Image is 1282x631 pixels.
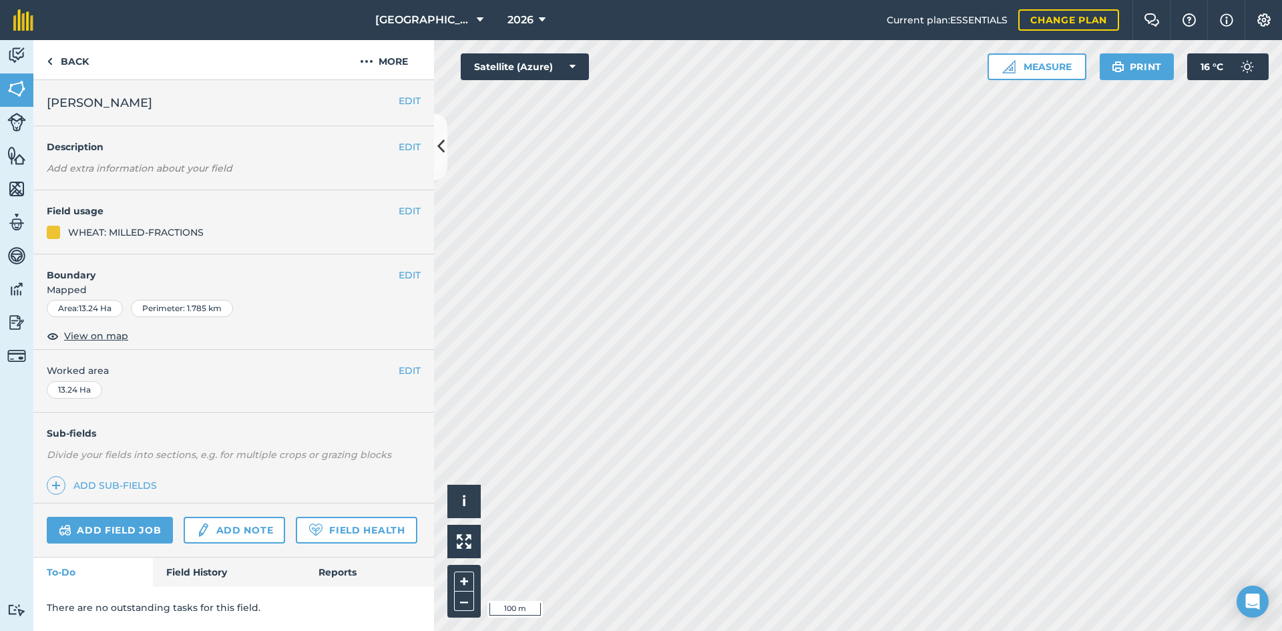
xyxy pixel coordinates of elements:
img: svg+xml;base64,PD94bWwgdmVyc2lvbj0iMS4wIiBlbmNvZGluZz0idXRmLTgiPz4KPCEtLSBHZW5lcmF0b3I6IEFkb2JlIE... [7,212,26,232]
span: View on map [64,329,128,343]
img: svg+xml;base64,PD94bWwgdmVyc2lvbj0iMS4wIiBlbmNvZGluZz0idXRmLTgiPz4KPCEtLSBHZW5lcmF0b3I6IEFkb2JlIE... [1234,53,1261,80]
div: 13.24 Ha [47,381,102,399]
img: svg+xml;base64,PHN2ZyB4bWxucz0iaHR0cDovL3d3dy53My5vcmcvMjAwMC9zdmciIHdpZHRoPSI1NiIgaGVpZ2h0PSI2MC... [7,146,26,166]
h4: Sub-fields [33,426,434,441]
img: svg+xml;base64,PHN2ZyB4bWxucz0iaHR0cDovL3d3dy53My5vcmcvMjAwMC9zdmciIHdpZHRoPSI1NiIgaGVpZ2h0PSI2MC... [7,179,26,199]
img: fieldmargin Logo [13,9,33,31]
a: Change plan [1018,9,1119,31]
em: Divide your fields into sections, e.g. for multiple crops or grazing blocks [47,449,391,461]
a: Field Health [296,517,417,544]
img: svg+xml;base64,PHN2ZyB4bWxucz0iaHR0cDovL3d3dy53My5vcmcvMjAwMC9zdmciIHdpZHRoPSIxOCIgaGVpZ2h0PSIyNC... [47,328,59,344]
img: Ruler icon [1002,60,1016,73]
div: Open Intercom Messenger [1237,586,1269,618]
em: Add extra information about your field [47,162,232,174]
button: More [334,40,434,79]
span: i [462,493,466,509]
span: 2026 [507,12,533,28]
h4: Field usage [47,204,399,218]
img: svg+xml;base64,PHN2ZyB4bWxucz0iaHR0cDovL3d3dy53My5vcmcvMjAwMC9zdmciIHdpZHRoPSIxOSIgaGVpZ2h0PSIyNC... [1112,59,1124,75]
img: svg+xml;base64,PD94bWwgdmVyc2lvbj0iMS4wIiBlbmNvZGluZz0idXRmLTgiPz4KPCEtLSBHZW5lcmF0b3I6IEFkb2JlIE... [196,522,210,538]
img: svg+xml;base64,PHN2ZyB4bWxucz0iaHR0cDovL3d3dy53My5vcmcvMjAwMC9zdmciIHdpZHRoPSIxNCIgaGVpZ2h0PSIyNC... [51,477,61,493]
img: svg+xml;base64,PD94bWwgdmVyc2lvbj0iMS4wIiBlbmNvZGluZz0idXRmLTgiPz4KPCEtLSBHZW5lcmF0b3I6IEFkb2JlIE... [7,246,26,266]
span: 16 ° C [1201,53,1223,80]
span: Current plan : ESSENTIALS [887,13,1008,27]
button: 16 °C [1187,53,1269,80]
img: svg+xml;base64,PD94bWwgdmVyc2lvbj0iMS4wIiBlbmNvZGluZz0idXRmLTgiPz4KPCEtLSBHZW5lcmF0b3I6IEFkb2JlIE... [7,312,26,333]
img: svg+xml;base64,PD94bWwgdmVyc2lvbj0iMS4wIiBlbmNvZGluZz0idXRmLTgiPz4KPCEtLSBHZW5lcmF0b3I6IEFkb2JlIE... [7,347,26,365]
img: svg+xml;base64,PD94bWwgdmVyc2lvbj0iMS4wIiBlbmNvZGluZz0idXRmLTgiPz4KPCEtLSBHZW5lcmF0b3I6IEFkb2JlIE... [7,45,26,65]
img: svg+xml;base64,PD94bWwgdmVyc2lvbj0iMS4wIiBlbmNvZGluZz0idXRmLTgiPz4KPCEtLSBHZW5lcmF0b3I6IEFkb2JlIE... [7,604,26,616]
button: View on map [47,328,128,344]
img: svg+xml;base64,PHN2ZyB4bWxucz0iaHR0cDovL3d3dy53My5vcmcvMjAwMC9zdmciIHdpZHRoPSIyMCIgaGVpZ2h0PSIyNC... [360,53,373,69]
span: Worked area [47,363,421,378]
button: EDIT [399,140,421,154]
button: Measure [988,53,1086,80]
img: svg+xml;base64,PD94bWwgdmVyc2lvbj0iMS4wIiBlbmNvZGluZz0idXRmLTgiPz4KPCEtLSBHZW5lcmF0b3I6IEFkb2JlIE... [7,113,26,132]
p: There are no outstanding tasks for this field. [47,600,421,615]
div: Perimeter : 1.785 km [131,300,233,317]
button: Print [1100,53,1174,80]
h4: Boundary [33,254,399,282]
a: Reports [305,558,434,587]
img: A cog icon [1256,13,1272,27]
img: A question mark icon [1181,13,1197,27]
h4: Description [47,140,421,154]
a: Back [33,40,102,79]
button: EDIT [399,363,421,378]
img: Two speech bubbles overlapping with the left bubble in the forefront [1144,13,1160,27]
a: Add field job [47,517,173,544]
a: Add note [184,517,285,544]
img: svg+xml;base64,PHN2ZyB4bWxucz0iaHR0cDovL3d3dy53My5vcmcvMjAwMC9zdmciIHdpZHRoPSI5IiBoZWlnaHQ9IjI0Ii... [47,53,53,69]
button: + [454,572,474,592]
div: Area : 13.24 Ha [47,300,123,317]
img: svg+xml;base64,PHN2ZyB4bWxucz0iaHR0cDovL3d3dy53My5vcmcvMjAwMC9zdmciIHdpZHRoPSIxNyIgaGVpZ2h0PSIxNy... [1220,12,1233,28]
button: EDIT [399,204,421,218]
a: Add sub-fields [47,476,162,495]
img: svg+xml;base64,PD94bWwgdmVyc2lvbj0iMS4wIiBlbmNvZGluZz0idXRmLTgiPz4KPCEtLSBHZW5lcmF0b3I6IEFkb2JlIE... [59,522,71,538]
button: – [454,592,474,611]
a: Field History [153,558,304,587]
div: WHEAT: MILLED-FRACTIONS [68,225,204,240]
button: EDIT [399,93,421,108]
img: Four arrows, one pointing top left, one top right, one bottom right and the last bottom left [457,534,471,549]
span: Mapped [33,282,434,297]
button: i [447,485,481,518]
img: svg+xml;base64,PHN2ZyB4bWxucz0iaHR0cDovL3d3dy53My5vcmcvMjAwMC9zdmciIHdpZHRoPSI1NiIgaGVpZ2h0PSI2MC... [7,79,26,99]
img: svg+xml;base64,PD94bWwgdmVyc2lvbj0iMS4wIiBlbmNvZGluZz0idXRmLTgiPz4KPCEtLSBHZW5lcmF0b3I6IEFkb2JlIE... [7,279,26,299]
a: To-Do [33,558,153,587]
button: EDIT [399,268,421,282]
span: [GEOGRAPHIC_DATA] [375,12,471,28]
span: [PERSON_NAME] [47,93,152,112]
button: Satellite (Azure) [461,53,589,80]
